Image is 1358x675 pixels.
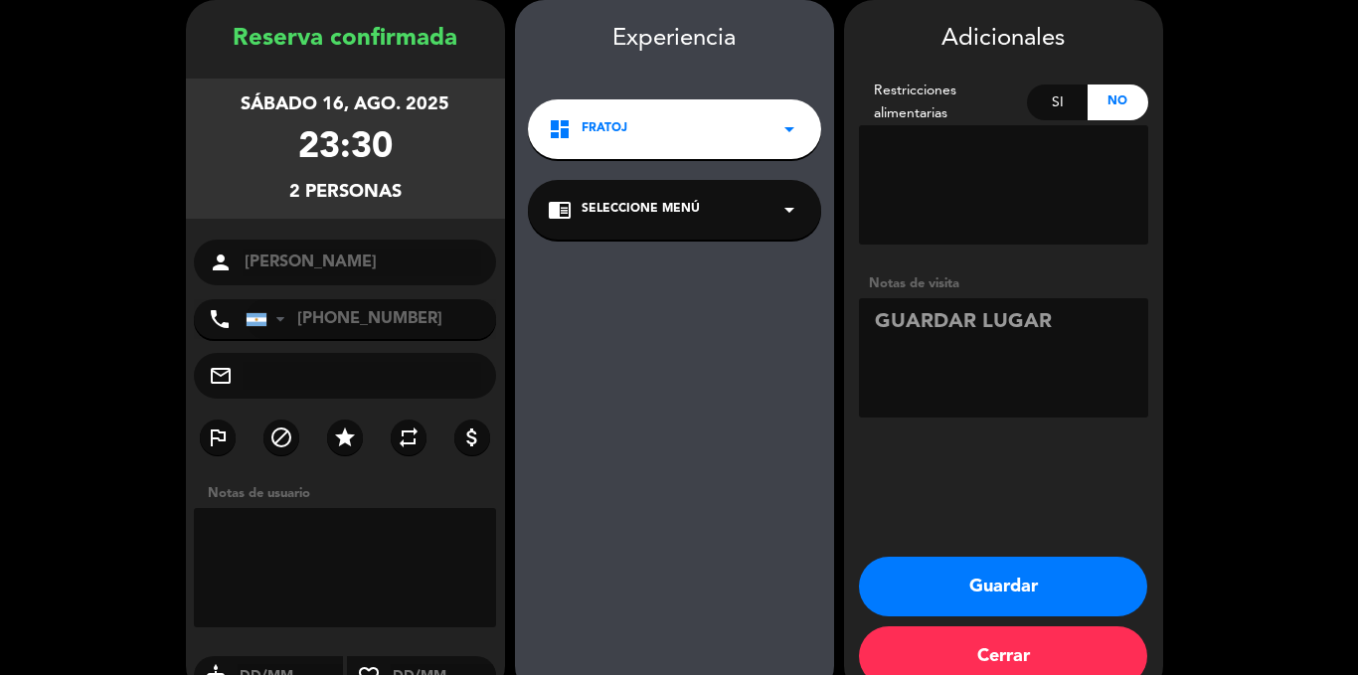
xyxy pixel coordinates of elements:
i: person [209,251,233,274]
i: attach_money [460,425,484,449]
div: Restricciones alimentarias [859,80,1028,125]
span: Seleccione Menú [582,200,700,220]
i: chrome_reader_mode [548,198,572,222]
div: Adicionales [859,20,1148,59]
div: 2 personas [289,178,402,207]
div: No [1088,84,1148,120]
div: Si [1027,84,1088,120]
div: 23:30 [298,119,393,178]
i: phone [208,307,232,331]
i: arrow_drop_down [777,198,801,222]
div: Argentina: +54 [247,300,292,338]
i: arrow_drop_down [777,117,801,141]
div: sábado 16, ago. 2025 [241,90,449,119]
div: Notas de usuario [198,483,505,504]
button: Guardar [859,557,1147,616]
i: repeat [397,425,421,449]
i: outlined_flag [206,425,230,449]
i: mail_outline [209,364,233,388]
span: Fratoj [582,119,627,139]
i: dashboard [548,117,572,141]
div: Notas de visita [859,273,1148,294]
div: Experiencia [515,20,834,59]
div: Reserva confirmada [186,20,505,59]
i: star [333,425,357,449]
i: block [269,425,293,449]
